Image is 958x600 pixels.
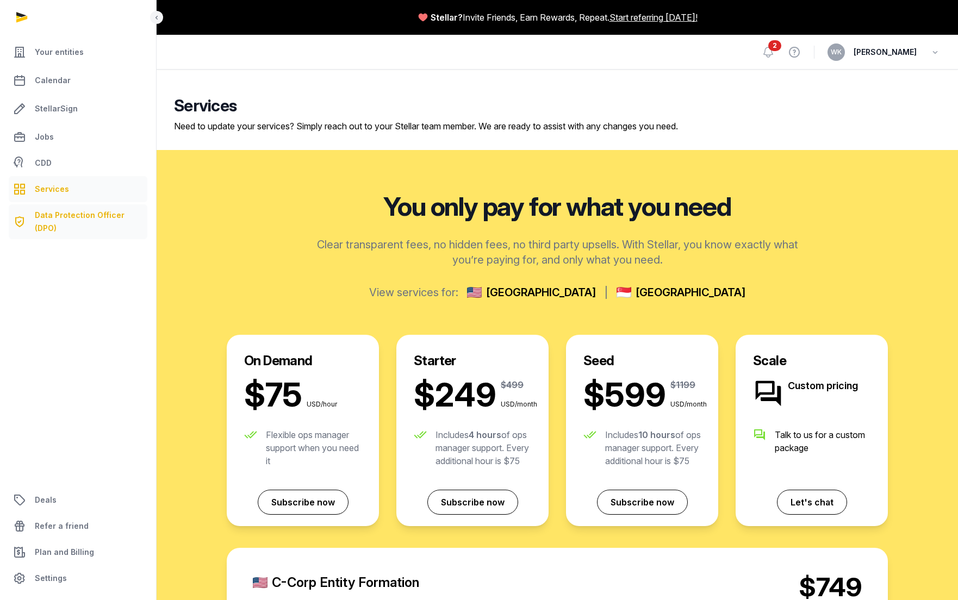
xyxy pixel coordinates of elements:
[636,285,745,300] span: [GEOGRAPHIC_DATA]
[9,204,147,239] a: Data Protection Officer (DPO)
[35,572,67,585] span: Settings
[253,574,755,591] div: C-Corp Entity Formation
[9,152,147,174] a: CDD
[583,352,701,370] h2: Seed
[764,574,862,600] p: $749
[9,176,147,202] a: Services
[605,428,701,467] div: Includes of ops manager support. Every additional hour is $75
[775,428,870,454] div: Talk to us for a custom package
[9,513,147,539] a: Refer a friend
[258,490,349,515] a: Subscribe now
[605,285,608,300] span: |
[35,183,69,196] span: Services
[174,120,941,133] p: Need to update your services? Simply reach out to your Stellar team member. We are ready to assis...
[469,429,501,440] strong: 4 hours
[314,237,801,267] p: Clear transparent fees, no hidden fees, no third party upsells. With Stellar, you know exactly wh...
[174,96,941,115] h2: Services
[431,11,463,24] span: Stellar?
[670,378,695,391] span: $1199
[828,43,845,61] button: WK
[788,378,875,393] span: Custom pricing
[35,46,84,59] span: Your entities
[486,285,596,300] span: [GEOGRAPHIC_DATA]
[831,49,842,55] span: WK
[35,130,54,143] span: Jobs
[369,285,458,300] label: View services for:
[501,378,524,391] span: $499
[35,209,143,235] span: Data Protection Officer (DPO)
[35,102,78,115] span: StellarSign
[9,67,147,93] a: Calendar
[9,539,147,565] a: Plan and Billing
[9,96,147,122] a: StellarSign
[753,352,870,370] h2: Scale
[777,490,847,515] a: Let's chat
[35,520,89,533] span: Refer a friend
[414,378,496,411] span: $249
[427,490,518,515] a: Subscribe now
[9,124,147,150] a: Jobs
[9,487,147,513] a: Deals
[35,157,52,170] span: CDD
[9,39,147,65] a: Your entities
[436,428,531,467] div: Includes of ops manager support. Every additional hour is $75
[583,378,666,411] span: $599
[414,352,531,370] h2: Starter
[609,11,698,24] a: Start referring [DATE]!
[227,193,888,220] h2: You only pay for what you need
[35,74,71,87] span: Calendar
[638,429,675,440] strong: 10 hours
[35,546,94,559] span: Plan and Billing
[307,400,350,409] span: USD/hour
[854,46,917,59] span: [PERSON_NAME]
[266,428,362,467] div: Flexible ops manager support when you need it
[904,548,958,600] iframe: Chat Widget
[35,493,57,507] span: Deals
[768,40,781,51] span: 2
[670,400,714,409] span: USD/month
[244,352,362,370] h2: On Demand
[244,378,302,411] span: $75
[597,490,688,515] a: Subscribe now
[501,400,544,409] span: USD/month
[9,565,147,591] a: Settings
